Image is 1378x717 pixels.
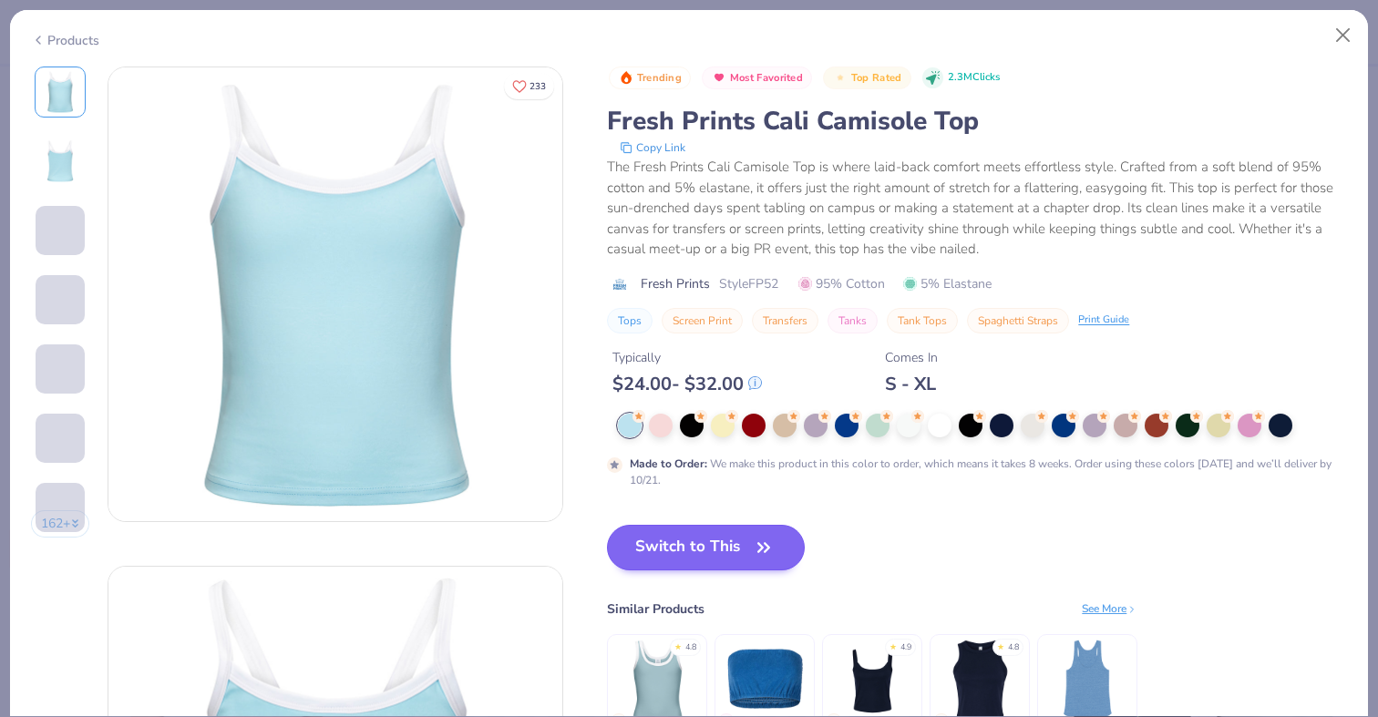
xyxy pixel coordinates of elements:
[607,525,805,570] button: Switch to This
[885,373,938,395] div: S - XL
[903,274,992,293] span: 5% Elastane
[948,70,1000,86] span: 2.3M Clicks
[31,510,90,538] button: 162+
[31,31,99,50] div: Products
[967,308,1069,333] button: Spaghetti Straps
[36,324,38,374] img: User generated content
[36,394,38,443] img: User generated content
[607,104,1347,138] div: Fresh Prints Cali Camisole Top
[619,70,633,85] img: Trending sort
[823,67,910,90] button: Badge Button
[798,274,885,293] span: 95% Cotton
[1082,600,1137,617] div: See More
[702,67,812,90] button: Badge Button
[504,73,554,99] button: Like
[630,456,707,471] strong: Made to Order :
[607,308,653,333] button: Tops
[38,70,82,114] img: Front
[752,308,818,333] button: Transfers
[630,456,1336,488] div: We make this product in this color to order, which means it takes 8 weeks. Order using these colo...
[674,641,682,649] div: ★
[36,255,38,304] img: User generated content
[36,532,38,581] img: User generated content
[712,70,726,85] img: Most Favorited sort
[607,277,632,292] img: brand logo
[828,308,878,333] button: Tanks
[730,73,803,83] span: Most Favorited
[997,641,1004,649] div: ★
[612,373,762,395] div: $ 24.00 - $ 32.00
[851,73,902,83] span: Top Rated
[1008,641,1019,654] div: 4.8
[1326,18,1361,53] button: Close
[36,463,38,512] img: User generated content
[662,308,743,333] button: Screen Print
[607,157,1347,260] div: The Fresh Prints Cali Camisole Top is where laid-back comfort meets effortless style. Crafted fro...
[890,641,897,649] div: ★
[530,82,546,91] span: 233
[641,274,710,293] span: Fresh Prints
[833,70,848,85] img: Top Rated sort
[609,67,691,90] button: Badge Button
[885,348,938,367] div: Comes In
[887,308,958,333] button: Tank Tops
[108,67,562,521] img: Front
[637,73,682,83] span: Trending
[38,139,82,183] img: Back
[685,641,696,654] div: 4.8
[614,138,691,157] button: copy to clipboard
[900,641,911,654] div: 4.9
[719,274,778,293] span: Style FP52
[1078,312,1129,328] div: Print Guide
[612,348,762,367] div: Typically
[607,599,704,619] div: Similar Products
